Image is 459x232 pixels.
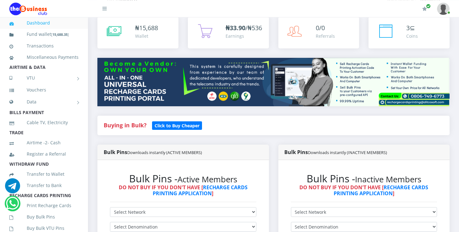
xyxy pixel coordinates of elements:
[119,184,248,197] strong: DO NOT BUY IF YOU DON'T HAVE [ ]
[9,83,79,97] a: Vouchers
[52,32,68,37] b: 15,688.35
[9,3,47,15] img: Logo
[426,4,431,8] span: Renew/Upgrade Subscription
[9,70,79,86] a: VTU
[299,184,428,197] strong: DO NOT BUY IF YOU DON'T HAVE [ ]
[135,33,158,39] div: Wallet
[6,201,19,211] a: Chat for support
[285,149,387,156] strong: Bulk Pins
[9,50,79,64] a: Miscellaneous Payments
[9,16,79,30] a: Dashboard
[188,17,269,48] a: ₦33.90/₦536 Earnings
[308,150,387,155] small: Downloads instantly (INACTIVE MEMBERS)
[139,24,158,32] span: 15,688
[152,121,202,129] a: Click to Buy Cheaper
[153,184,248,197] a: RECHARGE CARDS PRINTING APPLICATION
[9,178,79,193] a: Transfer to Bank
[9,135,79,150] a: Airtime -2- Cash
[355,174,421,185] small: Inactive Members
[5,183,20,193] a: Chat for support
[406,24,410,32] span: 3
[9,27,79,42] a: Fund wallet[15,688.35]
[316,33,335,39] div: Referrals
[97,17,178,48] a: ₦15,688 Wallet
[104,121,146,129] strong: Buying in Bulk?
[155,123,199,129] b: Click to Buy Cheaper
[9,39,79,53] a: Transactions
[406,23,418,33] div: ⊆
[226,24,245,32] b: ₦33.90
[406,33,418,39] div: Coins
[316,24,325,32] span: 0/0
[9,115,79,130] a: Cable TV, Electricity
[437,3,450,15] img: User
[334,184,429,197] a: RECHARGE CARDS PRINTING APPLICATION
[226,24,262,32] span: /₦536
[9,167,79,181] a: Transfer to Wallet
[97,58,450,106] img: multitenant_rcp.png
[9,147,79,161] a: Register a Referral
[291,173,437,185] h2: Bulk Pins -
[51,32,69,37] small: [ ]
[9,198,79,213] a: Print Recharge Cards
[127,150,202,155] small: Downloads instantly (ACTIVE MEMBERS)
[178,174,237,185] small: Active Members
[104,149,202,156] strong: Bulk Pins
[422,6,427,11] i: Renew/Upgrade Subscription
[278,17,359,48] a: 0/0 Referrals
[9,94,79,110] a: Data
[226,33,262,39] div: Earnings
[135,23,158,33] div: ₦
[9,210,79,224] a: Buy Bulk Pins
[110,173,256,185] h2: Bulk Pins -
